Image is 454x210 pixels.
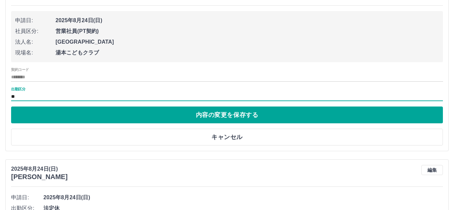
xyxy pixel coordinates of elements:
[56,16,439,25] span: 2025年8月24日(日)
[11,165,68,173] p: 2025年8月24日(日)
[15,49,56,57] span: 現場名:
[15,38,56,46] span: 法人名:
[11,173,68,181] h3: [PERSON_NAME]
[11,194,43,202] span: 申請日:
[56,49,439,57] span: 湯本こどもクラブ
[11,67,29,72] label: 契約コード
[56,27,439,35] span: 営業社員(PT契約)
[43,194,443,202] span: 2025年8月24日(日)
[11,107,443,123] button: 内容の変更を保存する
[56,38,439,46] span: [GEOGRAPHIC_DATA]
[15,16,56,25] span: 申請日:
[11,129,443,145] button: キャンセル
[11,87,25,92] label: 出勤区分
[421,165,443,175] button: 編集
[15,27,56,35] span: 社員区分:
